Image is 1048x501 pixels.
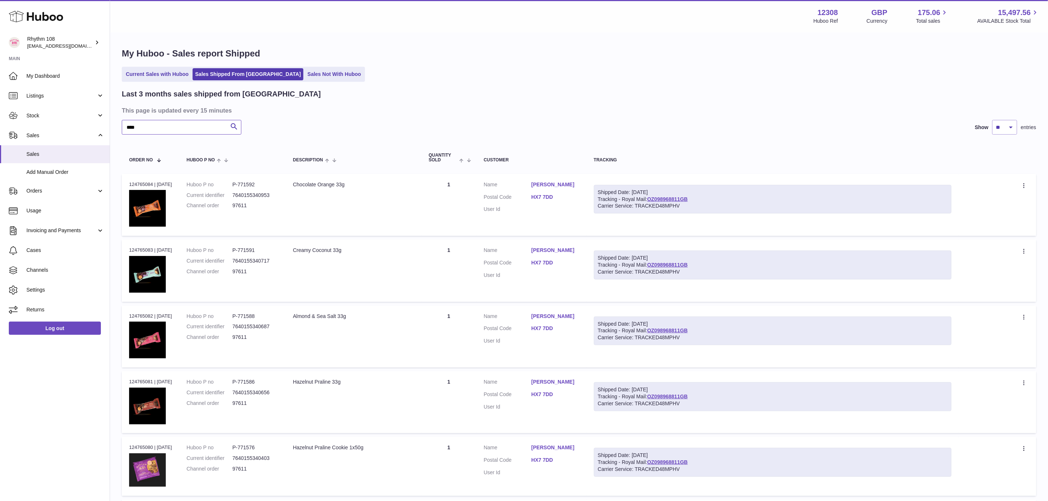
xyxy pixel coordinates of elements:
dd: P-771586 [233,379,278,385]
div: Carrier Service: TRACKED48MPHV [598,400,947,407]
a: [PERSON_NAME] [532,247,579,254]
div: 124765080 | [DATE] [129,444,172,451]
dt: Channel order [187,268,233,275]
td: 1 [421,371,476,433]
span: Quantity Sold [429,153,458,162]
dt: User Id [484,337,532,344]
a: Sales Not With Huboo [305,68,364,80]
div: Shipped Date: [DATE] [598,452,947,459]
div: Tracking - Royal Mail: [594,185,952,214]
dt: Postal Code [484,325,532,334]
dd: P-771591 [233,247,278,254]
img: 123081684745551.jpg [129,190,166,227]
span: entries [1021,124,1036,131]
dt: Huboo P no [187,379,233,385]
a: Current Sales with Huboo [123,68,191,80]
div: Carrier Service: TRACKED48MPHV [598,202,947,209]
div: Carrier Service: TRACKED48MPHV [598,334,947,341]
a: OZ098968811GB [647,459,688,465]
dt: User Id [484,206,532,213]
span: Add Manual Order [26,169,104,176]
div: Currency [867,18,888,25]
span: Order No [129,158,153,162]
div: Carrier Service: TRACKED48MPHV [598,268,947,275]
a: OZ098968811GB [647,262,688,268]
div: Tracking - Royal Mail: [594,251,952,279]
dd: 7640155340687 [233,323,278,330]
div: Tracking - Royal Mail: [594,448,952,477]
span: [EMAIL_ADDRESS][DOMAIN_NAME] [27,43,108,49]
div: Carrier Service: TRACKED48MPHV [598,466,947,473]
dd: 97611 [233,334,278,341]
a: HX7 7DD [532,325,579,332]
div: Customer [484,158,579,162]
dt: Huboo P no [187,444,233,451]
a: [PERSON_NAME] [532,313,579,320]
dt: Name [484,181,532,190]
a: [PERSON_NAME] [532,181,579,188]
div: 124765083 | [DATE] [129,247,172,253]
dt: Channel order [187,202,233,209]
dd: 7640155340953 [233,192,278,199]
div: Chocolate Orange 33g [293,181,414,188]
dd: P-771576 [233,444,278,451]
span: Sales [26,132,96,139]
dt: Postal Code [484,259,532,268]
dt: User Id [484,469,532,476]
div: 124765082 | [DATE] [129,313,172,319]
a: HX7 7DD [532,259,579,266]
dt: Current identifier [187,257,233,264]
div: Shipped Date: [DATE] [598,255,947,262]
h2: Last 3 months sales shipped from [GEOGRAPHIC_DATA] [122,89,321,99]
dd: 97611 [233,465,278,472]
dt: User Id [484,403,532,410]
span: Usage [26,207,104,214]
dt: User Id [484,272,532,279]
div: Huboo Ref [814,18,838,25]
dd: 97611 [233,400,278,407]
dt: Channel order [187,334,233,341]
dd: P-771588 [233,313,278,320]
div: Hazelnut Praline 33g [293,379,414,385]
a: Log out [9,322,101,335]
a: OZ098968811GB [647,328,688,333]
img: 123081684745583.jpg [129,256,166,293]
span: Channels [26,267,104,274]
div: Tracking - Royal Mail: [594,382,952,411]
span: Total sales [916,18,949,25]
span: Settings [26,286,104,293]
dt: Huboo P no [187,181,233,188]
span: Stock [26,112,96,119]
a: [PERSON_NAME] [532,444,579,451]
img: 123081684745648.jpg [129,322,166,358]
h3: This page is updated every 15 minutes [122,106,1034,114]
dt: Name [484,444,532,453]
img: orders@rhythm108.com [9,37,20,48]
div: 124765084 | [DATE] [129,181,172,188]
dt: Channel order [187,465,233,472]
span: Sales [26,151,104,158]
span: Returns [26,306,104,313]
a: [PERSON_NAME] [532,379,579,385]
dt: Current identifier [187,192,233,199]
div: 124765081 | [DATE] [129,379,172,385]
a: 175.06 Total sales [916,8,949,25]
div: Shipped Date: [DATE] [598,321,947,328]
div: Rhythm 108 [27,36,93,50]
a: HX7 7DD [532,457,579,464]
div: Shipped Date: [DATE] [598,386,947,393]
a: OZ098968811GB [647,196,688,202]
img: 123081684746041.JPG [129,453,166,487]
span: Invoicing and Payments [26,227,96,234]
td: 1 [421,239,476,301]
span: Orders [26,187,96,194]
span: 15,497.56 [998,8,1031,18]
dd: 97611 [233,202,278,209]
div: Tracking - Royal Mail: [594,317,952,345]
dt: Huboo P no [187,247,233,254]
dd: 7640155340717 [233,257,278,264]
dt: Name [484,379,532,387]
dt: Name [484,313,532,322]
div: Hazelnut Praline Cookie 1x50g [293,444,414,451]
a: HX7 7DD [532,391,579,398]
